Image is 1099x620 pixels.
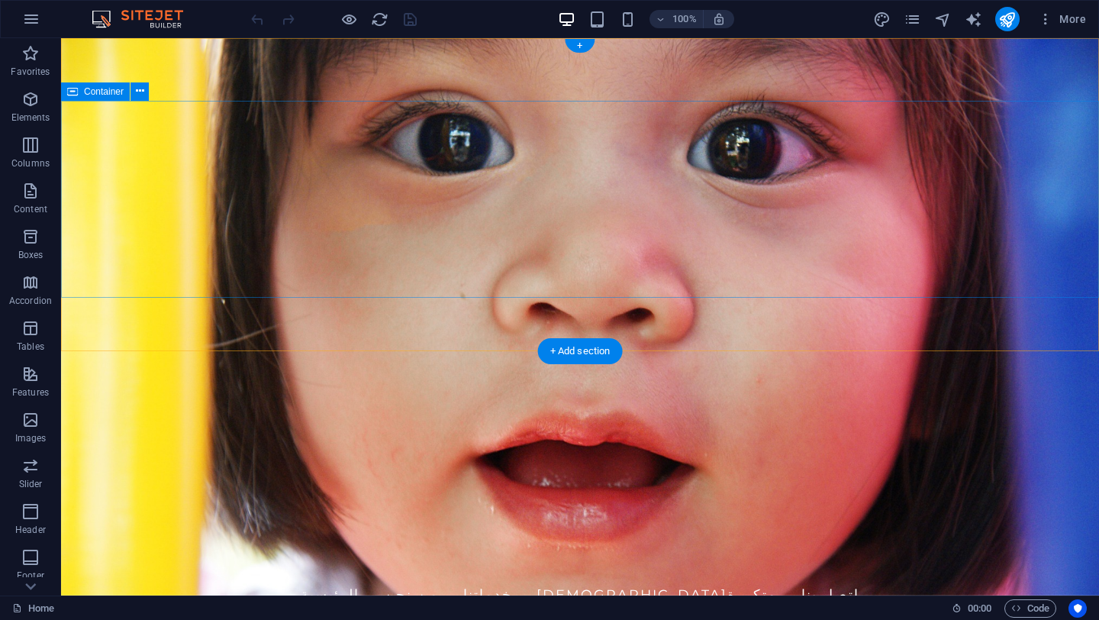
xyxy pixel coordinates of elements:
button: Code [1004,599,1056,618]
p: Columns [11,157,50,170]
button: text_generator [965,10,983,28]
i: Navigator [934,11,952,28]
p: Content [14,203,47,215]
span: 00 00 [968,599,991,618]
p: Elements [11,111,50,124]
button: navigator [934,10,952,28]
img: Editor Logo [88,10,202,28]
h6: 100% [672,10,697,28]
span: More [1038,11,1086,27]
span: Code [1011,599,1049,618]
button: reload [370,10,388,28]
p: Images [15,432,47,444]
span: : [978,602,981,614]
button: More [1032,7,1092,31]
p: Favorites [11,66,50,78]
i: On resize automatically adjust zoom level to fit chosen device. [712,12,726,26]
button: 100% [649,10,704,28]
button: pages [904,10,922,28]
button: design [873,10,891,28]
i: AI Writer [965,11,982,28]
span: Container [84,87,124,96]
i: Publish [998,11,1016,28]
p: Accordion [9,295,52,307]
button: Usercentrics [1068,599,1087,618]
p: Footer [17,570,44,582]
h6: Session time [952,599,992,618]
a: Close modal [279,5,305,28]
p: Tables [17,341,44,353]
div: + Add section [538,338,623,364]
p: Features [12,386,49,399]
i: Reload page [371,11,388,28]
i: Design (Ctrl+Alt+Y) [873,11,891,28]
button: Click here to leave preview mode and continue editing [340,10,358,28]
button: publish [995,7,1020,31]
div: + [565,39,595,53]
a: Click to cancel selection. Double-click to open Pages [12,599,54,618]
p: Slider [19,478,43,490]
i: Pages (Ctrl+Alt+S) [904,11,921,28]
p: Header [15,524,46,536]
p: Boxes [18,249,44,261]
